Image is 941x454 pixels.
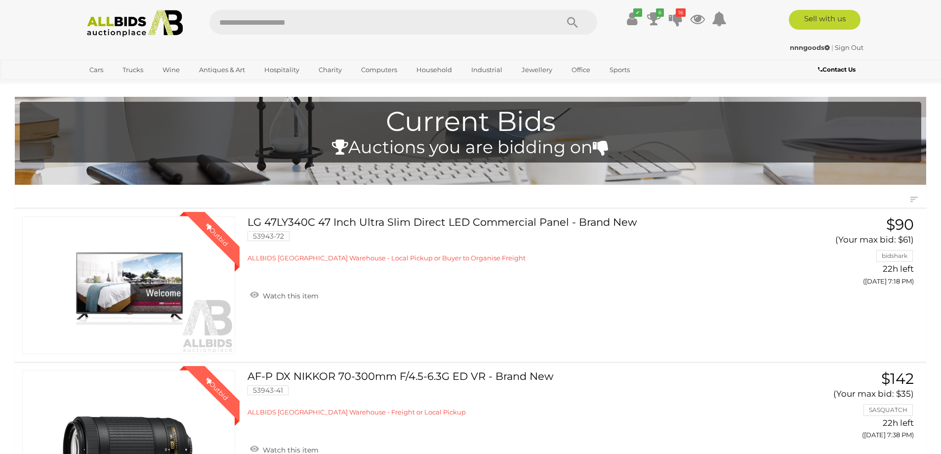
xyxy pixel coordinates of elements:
[312,62,348,78] a: Charity
[818,66,856,73] b: Contact Us
[82,10,189,37] img: Allbids.com.au
[789,10,860,30] a: Sell with us
[258,62,306,78] a: Hospitality
[647,10,661,28] a: 6
[782,216,916,290] a: $90 (Your max bid: $61) bidshark 22h left ([DATE] 7:18 PM)
[194,212,240,257] div: Outbid
[25,107,916,137] h1: Current Bids
[83,78,166,94] a: [GEOGRAPHIC_DATA]
[886,215,914,234] span: $90
[603,62,636,78] a: Sports
[465,62,509,78] a: Industrial
[633,8,642,17] i: ✔
[22,216,235,354] a: Outbid
[83,62,110,78] a: Cars
[255,371,767,417] a: AF-P DX NIKKOR 70-300mm F/4.5-6.3G ED VR - Brand New 53943-41 ALLBIDS [GEOGRAPHIC_DATA] Warehouse...
[565,62,597,78] a: Office
[881,370,914,388] span: $142
[818,64,858,75] a: Contact Us
[515,62,559,78] a: Jewellery
[260,291,319,300] span: Watch this item
[410,62,458,78] a: Household
[194,366,240,412] div: Outbid
[676,8,686,17] i: 16
[656,8,664,17] i: 6
[790,43,831,51] a: nnngoods
[548,10,597,35] button: Search
[355,62,404,78] a: Computers
[156,62,186,78] a: Wine
[116,62,150,78] a: Trucks
[835,43,863,51] a: Sign Out
[25,138,916,157] h4: Auctions you are bidding on
[782,371,916,445] a: $142 (Your max bid: $35) SASQUATCH 22h left ([DATE] 7:38 PM)
[668,10,683,28] a: 16
[255,216,767,263] a: LG 47LY340C 47 Inch Ultra Slim Direct LED Commercial Panel - Brand New 53943-72 ALLBIDS [GEOGRAPH...
[247,288,321,302] a: Watch this item
[625,10,640,28] a: ✔
[831,43,833,51] span: |
[790,43,830,51] strong: nnngoods
[193,62,251,78] a: Antiques & Art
